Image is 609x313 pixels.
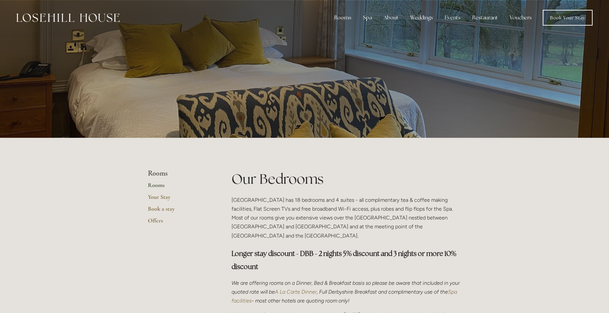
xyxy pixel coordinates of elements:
[543,10,593,26] a: Book Your Stay
[148,193,211,205] a: Your Stay
[275,289,317,295] a: A La Carte Dinner
[252,298,350,304] em: - most other hotels are quoting room only!
[329,11,356,24] div: Rooms
[148,205,211,217] a: Book a stay
[378,11,404,24] div: About
[232,249,457,271] strong: Longer stay discount - DBB - 2 nights 5% discount and 3 nights or more 10% discount
[439,11,466,24] div: Events
[148,181,211,193] a: Rooms
[148,169,211,178] li: Rooms
[232,169,461,189] h1: Our Bedrooms
[467,11,503,24] div: Restaurant
[358,11,377,24] div: Spa
[317,289,448,295] em: , Full Derbyshire Breakfast and complimentary use of the
[504,11,537,24] a: Vouchers
[405,11,438,24] div: Weddings
[232,280,461,295] em: We are offering rooms on a Dinner, Bed & Breakfast basis so please be aware that included in your...
[148,217,211,229] a: Offers
[16,13,120,22] img: Losehill House
[232,196,461,240] p: [GEOGRAPHIC_DATA] has 18 bedrooms and 4 suites - all complimentary tea & coffee making facilities...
